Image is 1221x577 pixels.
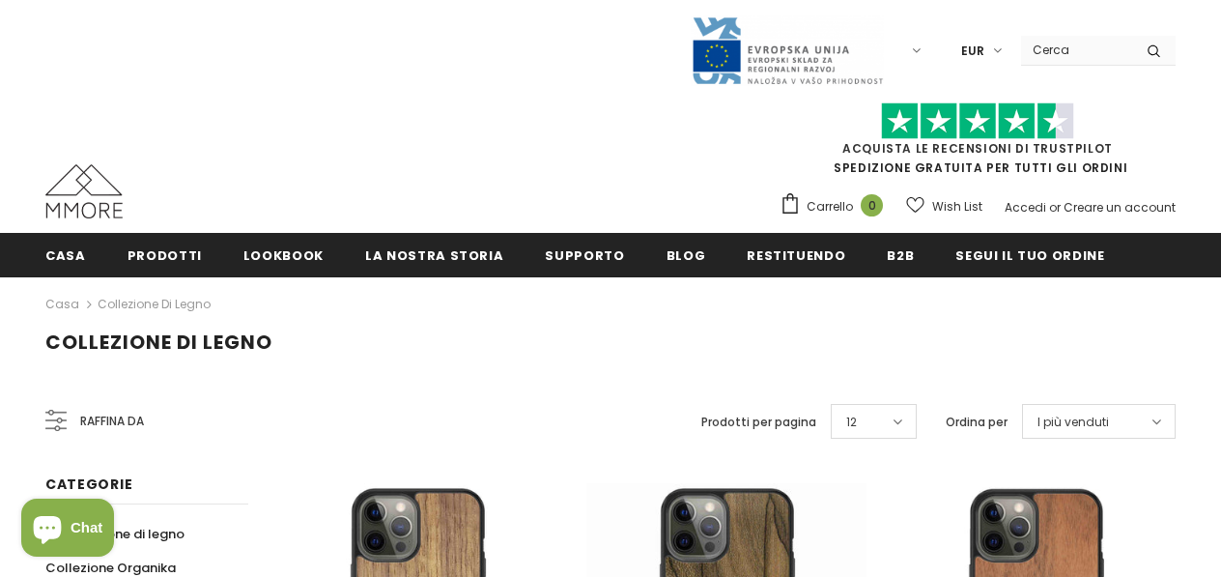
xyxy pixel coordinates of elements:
[861,194,883,216] span: 0
[1049,199,1061,216] span: or
[45,246,86,265] span: Casa
[128,246,202,265] span: Prodotti
[932,197,982,216] span: Wish List
[887,233,914,276] a: B2B
[45,293,79,316] a: Casa
[545,246,624,265] span: supporto
[842,140,1113,157] a: Acquista le recensioni di TrustPilot
[1037,413,1109,432] span: I più venduti
[961,42,984,61] span: EUR
[98,296,211,312] a: Collezione di legno
[243,246,324,265] span: Lookbook
[667,246,706,265] span: Blog
[545,233,624,276] a: supporto
[780,111,1176,176] span: SPEDIZIONE GRATUITA PER TUTTI GLI ORDINI
[365,246,503,265] span: La nostra storia
[62,525,185,543] span: Collezione di legno
[955,233,1104,276] a: Segui il tuo ordine
[807,197,853,216] span: Carrello
[906,189,982,223] a: Wish List
[887,246,914,265] span: B2B
[701,413,816,432] label: Prodotti per pagina
[691,15,884,86] img: Javni Razpis
[667,233,706,276] a: Blog
[747,246,845,265] span: Restituendo
[946,413,1008,432] label: Ordina per
[45,164,123,218] img: Casi MMORE
[15,499,120,562] inbox-online-store-chat: Shopify online store chat
[1021,36,1132,64] input: Search Site
[780,192,893,221] a: Carrello 0
[365,233,503,276] a: La nostra storia
[846,413,857,432] span: 12
[80,411,144,432] span: Raffina da
[45,329,272,356] span: Collezione di legno
[45,559,176,577] span: Collezione Organika
[1064,199,1176,216] a: Creare un account
[955,246,1104,265] span: Segui il tuo ordine
[45,233,86,276] a: Casa
[45,475,132,494] span: Categorie
[691,42,884,58] a: Javni Razpis
[881,102,1074,140] img: Fidati di Pilot Stars
[243,233,324,276] a: Lookbook
[128,233,202,276] a: Prodotti
[1005,199,1046,216] a: Accedi
[747,233,845,276] a: Restituendo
